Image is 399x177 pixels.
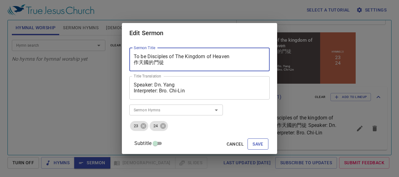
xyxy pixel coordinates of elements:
h2: Edit Sermon [129,28,270,38]
span: 24 [150,123,161,129]
div: Speaker: Dn. Yang Interpreter: Bro. Chi-Lin [27,26,60,40]
button: Cancel [224,138,246,150]
div: 24 [150,121,168,131]
span: Cancel [227,140,244,148]
textarea: To be Disciples of The Kingdom of Heaven 作天國的門徒 [134,54,265,65]
div: To be disciples of the kingdom of Heaven 作天國的門徒 [2,6,85,23]
p: Hymns 詩 [98,19,110,22]
textarea: Speaker: Dn. Yang Interpreter: Bro. Chi-Lin [134,82,265,94]
span: Subtitle [134,140,151,147]
button: Open [212,106,221,114]
li: 23 [101,23,107,29]
span: 23 [130,123,142,129]
button: Save [248,138,268,150]
span: Save [252,140,263,148]
div: 23 [130,121,148,131]
li: 24 [101,29,107,35]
